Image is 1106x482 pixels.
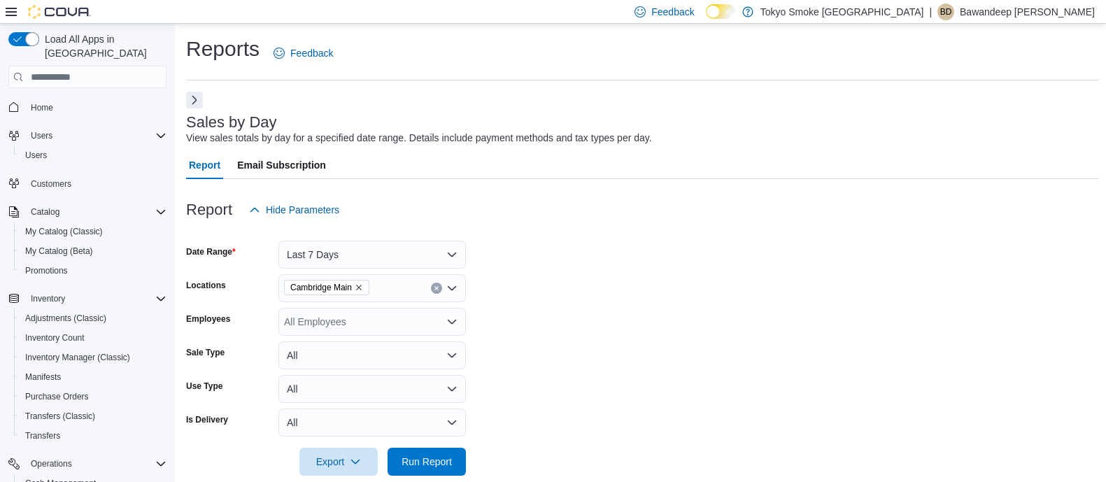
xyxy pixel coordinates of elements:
span: Feedback [651,5,694,19]
a: Purchase Orders [20,388,94,405]
button: Next [186,92,203,108]
a: Promotions [20,262,73,279]
span: Promotions [25,265,68,276]
button: Users [14,146,172,165]
a: Transfers (Classic) [20,408,101,425]
span: Operations [25,455,166,472]
span: Inventory Manager (Classic) [20,349,166,366]
span: Inventory Count [20,329,166,346]
span: Cambridge Main [290,281,352,295]
span: Customers [25,175,166,192]
span: My Catalog (Beta) [20,243,166,260]
label: Employees [186,313,230,325]
button: Inventory Manager (Classic) [14,348,172,367]
span: Email Subscription [237,151,326,179]
button: Inventory [3,289,172,309]
a: Users [20,147,52,164]
label: Sale Type [186,347,225,358]
button: All [278,409,466,437]
span: Users [20,147,166,164]
span: Users [31,130,52,141]
button: Inventory Count [14,328,172,348]
a: Feedback [268,39,339,67]
div: View sales totals by day for a specified date range. Details include payment methods and tax type... [186,131,652,146]
button: Users [25,127,58,144]
button: Inventory [25,290,71,307]
button: Hide Parameters [243,196,345,224]
span: Feedback [290,46,333,60]
button: Open list of options [446,316,458,327]
a: Adjustments (Classic) [20,310,112,327]
button: My Catalog (Beta) [14,241,172,261]
span: Inventory Count [25,332,85,343]
span: Home [31,102,53,113]
a: Inventory Count [20,329,90,346]
button: Transfers [14,426,172,446]
a: Manifests [20,369,66,385]
button: All [278,375,466,403]
span: Transfers (Classic) [25,411,95,422]
span: Home [25,98,166,115]
button: Promotions [14,261,172,281]
button: Catalog [3,202,172,222]
a: Home [25,99,59,116]
button: Last 7 Days [278,241,466,269]
button: Open list of options [446,283,458,294]
label: Locations [186,280,226,291]
a: Transfers [20,427,66,444]
button: Clear input [431,283,442,294]
span: Inventory Manager (Classic) [25,352,130,363]
span: Export [308,448,369,476]
label: Is Delivery [186,414,228,425]
p: Bawandeep [PERSON_NAME] [960,3,1095,20]
button: Export [299,448,378,476]
button: Home [3,97,172,117]
span: Adjustments (Classic) [20,310,166,327]
span: Adjustments (Classic) [25,313,106,324]
p: Tokyo Smoke [GEOGRAPHIC_DATA] [760,3,924,20]
button: All [278,341,466,369]
span: Purchase Orders [25,391,89,402]
button: Manifests [14,367,172,387]
button: Users [3,126,172,146]
span: My Catalog (Classic) [25,226,103,237]
span: Purchase Orders [20,388,166,405]
span: Inventory [31,293,65,304]
span: Operations [31,458,72,469]
button: Run Report [388,448,466,476]
a: My Catalog (Beta) [20,243,99,260]
img: Cova [28,5,91,19]
span: My Catalog (Beta) [25,246,93,257]
label: Date Range [186,246,236,257]
span: Promotions [20,262,166,279]
button: Customers [3,173,172,194]
span: Cambridge Main [284,280,369,295]
div: Bawandeep Dhesi [937,3,954,20]
span: Report [189,151,220,179]
span: BD [940,3,952,20]
span: Run Report [402,455,452,469]
button: Remove Cambridge Main from selection in this group [355,283,363,292]
span: Catalog [25,204,166,220]
span: Customers [31,178,71,190]
h1: Reports [186,35,260,63]
span: Load All Apps in [GEOGRAPHIC_DATA] [39,32,166,60]
button: Purchase Orders [14,387,172,406]
a: Inventory Manager (Classic) [20,349,136,366]
a: My Catalog (Classic) [20,223,108,240]
h3: Report [186,201,232,218]
span: Catalog [31,206,59,218]
button: Catalog [25,204,65,220]
span: Manifests [20,369,166,385]
span: Users [25,150,47,161]
button: Transfers (Classic) [14,406,172,426]
span: My Catalog (Classic) [20,223,166,240]
button: Operations [25,455,78,472]
a: Customers [25,176,77,192]
span: Transfers [25,430,60,441]
p: | [929,3,932,20]
input: Dark Mode [706,4,735,19]
span: Users [25,127,166,144]
span: Inventory [25,290,166,307]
